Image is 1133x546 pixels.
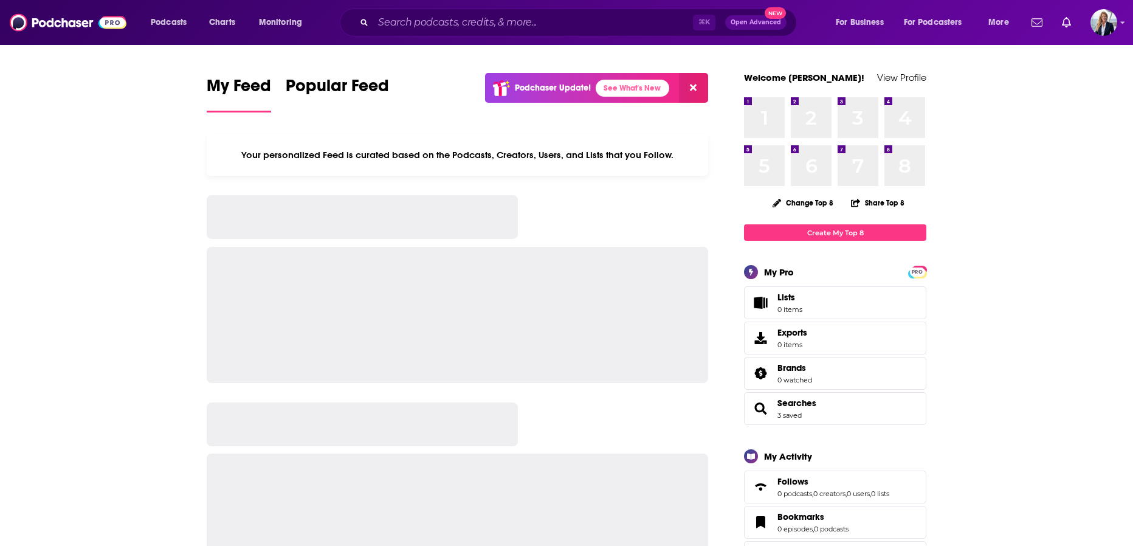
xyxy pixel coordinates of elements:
button: Change Top 8 [765,195,841,210]
span: Searches [744,392,926,425]
a: View Profile [877,72,926,83]
button: Share Top 8 [850,191,905,215]
a: Show notifications dropdown [1027,12,1047,33]
span: Exports [777,327,807,338]
img: User Profile [1090,9,1117,36]
span: For Podcasters [904,14,962,31]
span: Brands [744,357,926,390]
img: Podchaser - Follow, Share and Rate Podcasts [10,11,126,34]
button: Show profile menu [1090,9,1117,36]
a: Searches [748,400,773,417]
span: For Business [836,14,884,31]
span: Open Advanced [731,19,781,26]
span: Popular Feed [286,75,389,103]
button: open menu [827,13,899,32]
button: open menu [980,13,1024,32]
span: Charts [209,14,235,31]
button: Open AdvancedNew [725,15,787,30]
a: Exports [744,322,926,354]
a: Popular Feed [286,75,389,112]
a: 0 lists [871,489,889,498]
span: ⌘ K [693,15,715,30]
a: Show notifications dropdown [1057,12,1076,33]
a: 0 users [847,489,870,498]
span: Lists [748,294,773,311]
p: Podchaser Update! [515,83,591,93]
a: Lists [744,286,926,319]
span: Logged in as carolynchauncey [1090,9,1117,36]
a: Searches [777,398,816,409]
a: Brands [777,362,812,373]
input: Search podcasts, credits, & more... [373,13,693,32]
span: , [813,525,814,533]
span: My Feed [207,75,271,103]
a: PRO [910,267,925,276]
a: Follows [777,476,889,487]
div: Your personalized Feed is curated based on the Podcasts, Creators, Users, and Lists that you Follow. [207,134,708,176]
a: Welcome [PERSON_NAME]! [744,72,864,83]
span: Lists [777,292,795,303]
div: My Activity [764,451,812,462]
span: Follows [744,471,926,503]
span: , [870,489,871,498]
span: , [812,489,813,498]
a: Bookmarks [777,511,849,522]
a: 0 creators [813,489,845,498]
div: My Pro [764,266,794,278]
a: My Feed [207,75,271,112]
a: 0 podcasts [777,489,812,498]
span: Brands [777,362,806,373]
a: 0 watched [777,376,812,384]
a: Bookmarks [748,514,773,531]
div: Search podcasts, credits, & more... [351,9,808,36]
a: 3 saved [777,411,802,420]
span: Exports [748,330,773,347]
span: New [765,7,787,19]
button: open menu [142,13,202,32]
a: Brands [748,365,773,382]
span: Monitoring [259,14,302,31]
span: 0 items [777,340,807,349]
a: Charts [201,13,243,32]
span: , [845,489,847,498]
span: Podcasts [151,14,187,31]
a: Create My Top 8 [744,224,926,241]
span: Bookmarks [777,511,824,522]
a: 0 podcasts [814,525,849,533]
span: Bookmarks [744,506,926,539]
span: 0 items [777,305,802,314]
span: Follows [777,476,808,487]
a: 0 episodes [777,525,813,533]
span: Lists [777,292,802,303]
button: open menu [896,13,980,32]
a: Follows [748,479,773,496]
span: More [988,14,1009,31]
a: See What's New [596,80,669,97]
button: open menu [250,13,318,32]
span: PRO [910,268,925,277]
